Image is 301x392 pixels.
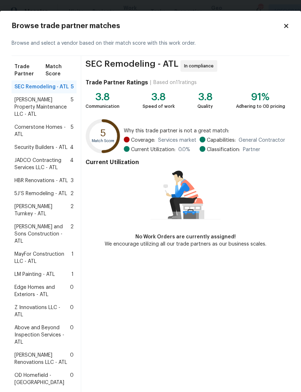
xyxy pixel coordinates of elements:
span: 4 [70,144,74,151]
span: [PERSON_NAME] Renovations LLC - ATL [14,352,70,366]
span: MayFor Construction LLC - ATL [14,251,71,265]
span: 3 [71,177,74,184]
span: Security Builders - ATL [14,144,67,151]
span: 4 [70,157,74,171]
div: Communication [86,103,119,110]
span: 5J’S Remodeling - ATL [14,190,67,197]
span: 1 [71,251,74,265]
span: Z Innovations LLC - ATL [14,304,70,318]
span: 5 [71,124,74,138]
span: 0 [70,284,74,298]
span: Match Score [45,63,74,78]
span: 2 [70,190,74,197]
span: Edge Homes and Exteriors - ATL [14,284,70,298]
div: Browse and select a vendor based on their match score with this work order. [12,31,289,56]
span: General Contractor [239,137,285,144]
div: 91% [236,93,285,101]
text: Match Score [92,139,115,143]
span: 5 [71,96,74,118]
div: 3.8 [86,93,119,101]
span: LM Painting - ATL [14,271,55,278]
span: SEC Remodeling - ATL [14,83,69,91]
span: Above and Beyond Inspection Services - ATL [14,324,70,346]
span: 0 [70,352,74,366]
span: Current Utilization: [131,146,175,153]
span: Coverage: [131,137,155,144]
div: Based on 11 ratings [153,79,197,86]
span: Cornerstone Homes - ATL [14,124,71,138]
span: 2 [70,203,74,217]
span: [PERSON_NAME] and Sons Construction - ATL [14,223,70,245]
div: Quality [197,103,213,110]
span: OD Homefield - [GEOGRAPHIC_DATA] [14,372,70,386]
span: [PERSON_NAME] Property Maintenance LLC - ATL [14,96,71,118]
span: Trade Partner [14,63,45,78]
text: 5 [100,128,106,138]
div: | [148,79,153,86]
span: Partner [243,146,260,153]
div: 3.8 [143,93,175,101]
div: Adhering to OD pricing [236,103,285,110]
span: 2 [70,223,74,245]
h4: Current Utilization [86,159,285,166]
span: Capabilities: [207,137,236,144]
div: 3.8 [197,93,213,101]
span: 0.0 % [178,146,190,153]
span: Services market [158,137,196,144]
span: 0 [70,304,74,318]
span: 0 [70,372,74,386]
span: In compliance [184,62,217,70]
span: 5 [71,83,74,91]
h2: Browse trade partner matches [12,22,283,30]
h4: Trade Partner Ratings [86,79,148,86]
span: Classification: [207,146,240,153]
span: Why this trade partner is not a great match: [124,127,285,135]
div: We encourage utilizing all our trade partners as our business scales. [105,241,266,248]
span: HBR Renovations - ATL [14,177,68,184]
span: SEC Remodeling - ATL [86,60,178,72]
span: 1 [71,271,74,278]
span: 0 [70,324,74,346]
span: JADCO Contracting Services LLC - ATL [14,157,70,171]
div: Speed of work [143,103,175,110]
div: No Work Orders are currently assigned! [105,233,266,241]
span: [PERSON_NAME] Turnkey - ATL [14,203,70,217]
